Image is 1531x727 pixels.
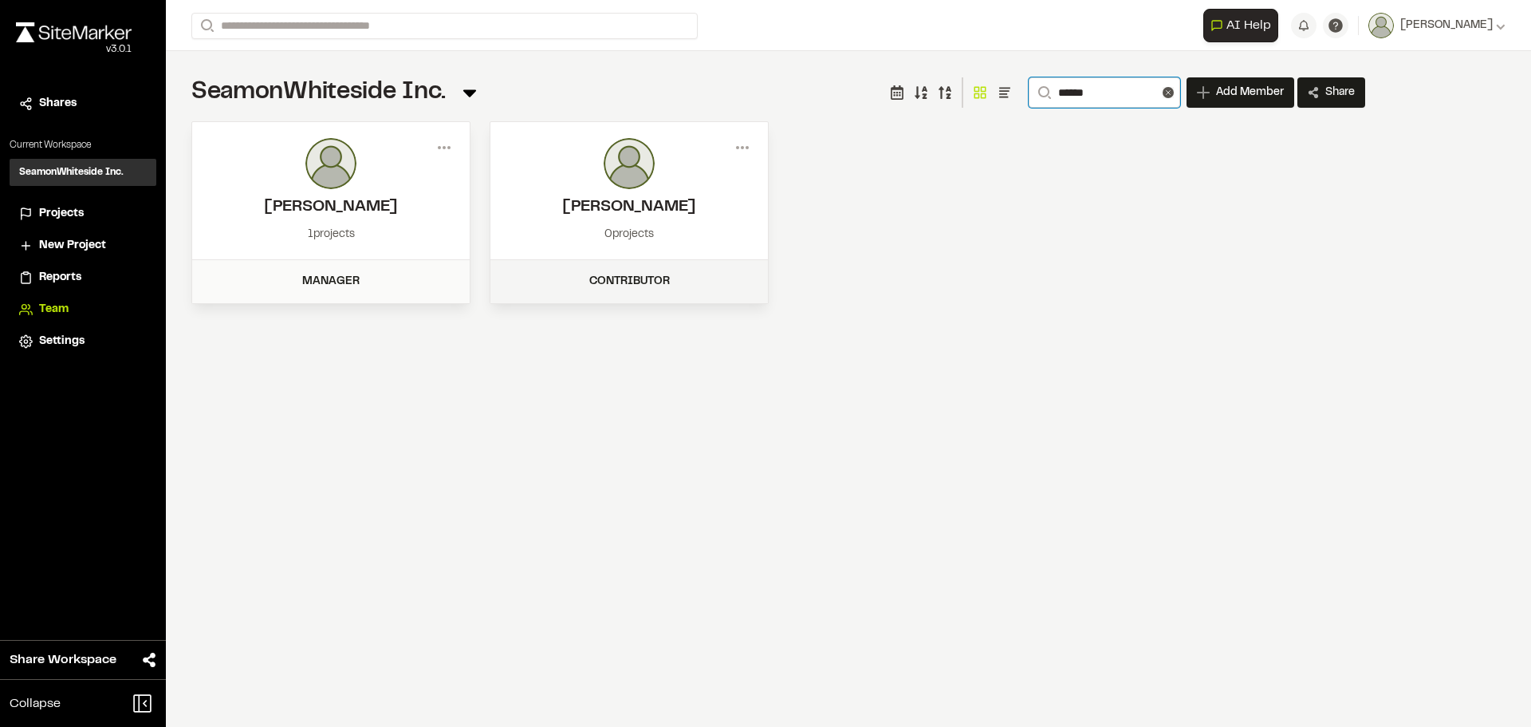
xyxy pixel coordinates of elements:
[19,333,147,350] a: Settings
[305,138,356,189] img: photo
[39,269,81,286] span: Reports
[1325,85,1355,101] span: Share
[1029,77,1057,108] button: Search
[1203,9,1285,42] div: Open AI Assistant
[39,237,106,255] span: New Project
[1368,13,1394,38] img: User
[506,196,752,219] h2: Craig Harper
[39,205,84,223] span: Projects
[39,95,77,113] span: Shares
[10,694,61,713] span: Collapse
[191,13,220,39] button: Search
[19,269,147,286] a: Reports
[16,42,132,57] div: Oh geez...please don't...
[19,165,124,180] h3: SeamonWhiteside Inc.
[39,301,69,318] span: Team
[1203,9,1278,42] button: Open AI Assistant
[202,273,460,290] div: Manager
[208,196,454,219] h2: Chase Harper
[208,226,454,243] div: 1 projects
[191,82,446,103] span: SeamonWhiteside Inc.
[19,301,147,318] a: Team
[19,237,147,255] a: New Project
[1368,13,1505,38] button: [PERSON_NAME]
[10,138,156,152] p: Current Workspace
[19,205,147,223] a: Projects
[1400,17,1493,34] span: [PERSON_NAME]
[506,226,752,243] div: 0 projects
[10,650,116,670] span: Share Workspace
[1226,16,1271,35] span: AI Help
[500,273,758,290] div: Contributor
[39,333,85,350] span: Settings
[1216,85,1284,101] span: Add Member
[604,138,655,189] img: photo
[19,95,147,113] a: Shares
[16,22,132,42] img: rebrand.png
[1163,87,1174,98] button: Clear text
